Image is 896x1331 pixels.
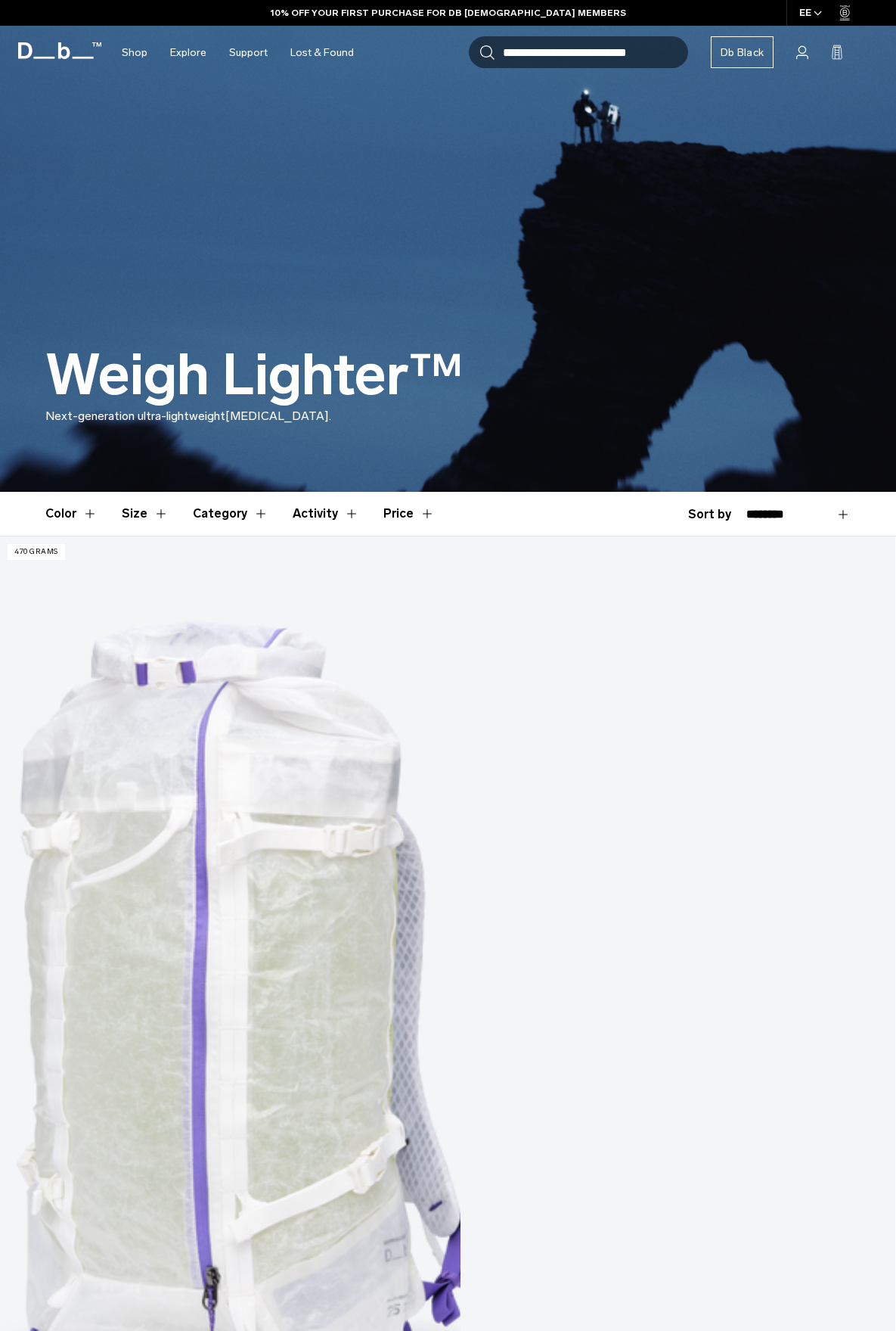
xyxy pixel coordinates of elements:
[229,26,268,79] a: Support
[271,6,626,20] a: 10% OFF YOUR FIRST PURCHASE FOR DB [DEMOGRAPHIC_DATA] MEMBERS
[8,544,65,560] p: 470 grams
[193,492,268,536] button: Toggle Filter
[110,26,365,79] nav: Main Navigation
[711,36,774,68] a: Db Black
[290,26,354,79] a: Lost & Found
[225,409,331,423] span: [MEDICAL_DATA].
[170,26,206,79] a: Explore
[45,409,225,423] span: Next-generation ultra-lightweight
[45,344,464,407] h1: Weigh Lighter™
[122,492,169,536] button: Toggle Filter
[383,492,435,536] button: Toggle Price
[45,492,98,536] button: Toggle Filter
[293,492,359,536] button: Toggle Filter
[122,26,147,79] a: Shop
